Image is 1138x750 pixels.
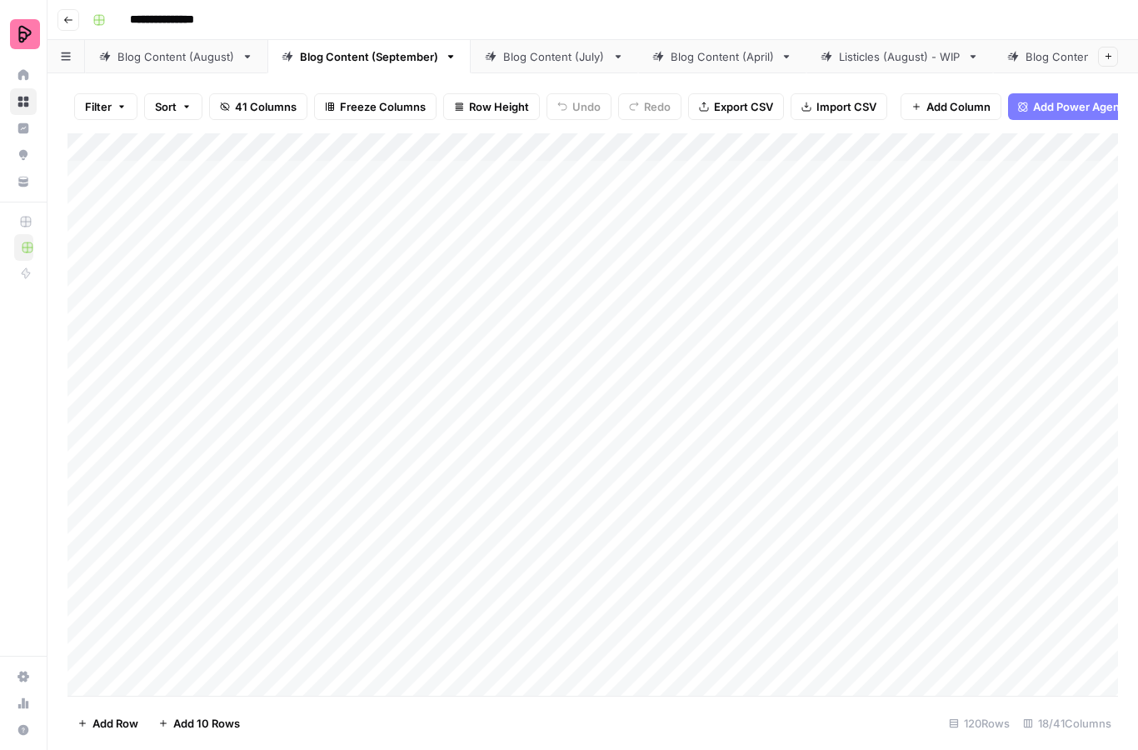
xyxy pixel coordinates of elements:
button: Add Column [901,93,1001,120]
a: Blog Content (April) [638,40,806,73]
button: Import CSV [791,93,887,120]
a: Your Data [10,168,37,195]
button: Add Power Agent [1008,93,1134,120]
div: Blog Content (April) [671,48,774,65]
div: Blog Content (July) [503,48,606,65]
button: Sort [144,93,202,120]
button: 41 Columns [209,93,307,120]
span: Export CSV [714,98,773,115]
img: Preply Logo [10,19,40,49]
span: Add 10 Rows [173,715,240,732]
a: Blog Content (August) [85,40,267,73]
span: Add Row [92,715,138,732]
span: Sort [155,98,177,115]
button: Filter [74,93,137,120]
button: Workspace: Preply [10,13,37,55]
span: Row Height [469,98,529,115]
div: 18/41 Columns [1016,710,1118,737]
div: 120 Rows [942,710,1016,737]
a: Usage [10,690,37,717]
span: Add Column [926,98,991,115]
span: Undo [572,98,601,115]
div: Blog Content (September) [300,48,438,65]
a: Blog Content (September) [267,40,471,73]
span: 41 Columns [235,98,297,115]
button: Help + Support [10,717,37,743]
a: Home [10,62,37,88]
a: Blog Content (July) [471,40,638,73]
button: Add Row [67,710,148,737]
a: Insights [10,115,37,142]
button: Freeze Columns [314,93,437,120]
a: Listicles (August) - WIP [806,40,993,73]
div: Blog Content (May) [1026,48,1128,65]
button: Add 10 Rows [148,710,250,737]
span: Add Power Agent [1033,98,1124,115]
div: Listicles (August) - WIP [839,48,961,65]
span: Import CSV [816,98,876,115]
button: Redo [618,93,681,120]
a: Browse [10,88,37,115]
button: Export CSV [688,93,784,120]
span: Filter [85,98,112,115]
span: Freeze Columns [340,98,426,115]
div: Blog Content (August) [117,48,235,65]
a: Settings [10,663,37,690]
span: Redo [644,98,671,115]
button: Undo [547,93,611,120]
a: Opportunities [10,142,37,168]
button: Row Height [443,93,540,120]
